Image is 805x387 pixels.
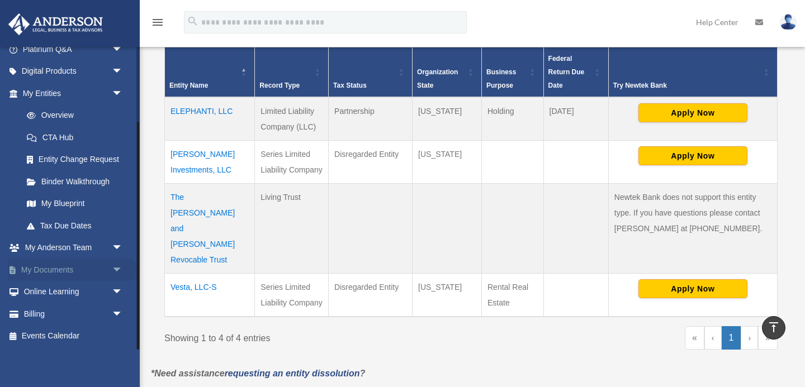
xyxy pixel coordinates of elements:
[8,281,140,303] a: Online Learningarrow_drop_down
[112,60,134,83] span: arrow_drop_down
[741,326,758,350] a: Next
[543,97,608,141] td: [DATE]
[333,82,367,89] span: Tax Status
[762,316,785,340] a: vertical_align_top
[112,237,134,260] span: arrow_drop_down
[8,82,134,104] a: My Entitiesarrow_drop_down
[112,82,134,105] span: arrow_drop_down
[151,20,164,29] a: menu
[638,146,747,165] button: Apply Now
[413,47,482,97] th: Organization State: Activate to sort
[704,326,722,350] a: Previous
[16,214,134,237] a: Tax Due Dates
[165,47,255,97] th: Entity Name: Activate to invert sorting
[482,47,544,97] th: Business Purpose: Activate to sort
[255,140,329,183] td: Series Limited Liability Company
[8,259,140,281] a: My Documentsarrow_drop_down
[8,303,140,325] a: Billingarrow_drop_down
[169,82,208,89] span: Entity Name
[413,273,482,317] td: [US_STATE]
[165,97,255,141] td: ELEPHANTI, LLC
[255,273,329,317] td: Series Limited Liability Company
[16,126,134,149] a: CTA Hub
[548,55,585,89] span: Federal Return Due Date
[255,47,329,97] th: Record Type: Activate to sort
[638,103,747,122] button: Apply Now
[151,369,365,378] em: *Need assistance ?
[112,281,134,304] span: arrow_drop_down
[112,38,134,61] span: arrow_drop_down
[608,183,777,273] td: Newtek Bank does not support this entity type. If you have questions please contact [PERSON_NAME]...
[16,149,134,171] a: Entity Change Request
[151,16,164,29] i: menu
[187,15,199,27] i: search
[329,47,413,97] th: Tax Status: Activate to sort
[722,326,741,350] a: 1
[112,259,134,281] span: arrow_drop_down
[8,325,140,347] a: Events Calendar
[758,326,778,350] a: Last
[255,183,329,273] td: Living Trust
[5,13,106,35] img: Anderson Advisors Platinum Portal
[486,68,516,89] span: Business Purpose
[543,47,608,97] th: Federal Return Due Date: Activate to sort
[8,60,140,83] a: Digital Productsarrow_drop_down
[613,79,760,92] div: Try Newtek Bank
[16,193,134,215] a: My Blueprint
[685,326,704,350] a: First
[413,97,482,141] td: [US_STATE]
[8,237,140,259] a: My Anderson Teamarrow_drop_down
[329,140,413,183] td: Disregarded Entity
[608,47,777,97] th: Try Newtek Bank : Activate to sort
[165,273,255,317] td: Vesta, LLC-S
[413,140,482,183] td: [US_STATE]
[638,279,747,298] button: Apply Now
[225,369,360,378] a: requesting an entity dissolution
[164,326,463,346] div: Showing 1 to 4 of 4 entries
[165,183,255,273] td: The [PERSON_NAME] and [PERSON_NAME] Revocable Trust
[255,97,329,141] td: Limited Liability Company (LLC)
[16,170,134,193] a: Binder Walkthrough
[417,68,458,89] span: Organization State
[780,14,797,30] img: User Pic
[329,97,413,141] td: Partnership
[112,303,134,326] span: arrow_drop_down
[259,82,300,89] span: Record Type
[165,140,255,183] td: [PERSON_NAME] Investments, LLC
[329,273,413,317] td: Disregarded Entity
[482,97,544,141] td: Holding
[8,38,140,60] a: Platinum Q&Aarrow_drop_down
[16,104,129,127] a: Overview
[482,273,544,317] td: Rental Real Estate
[767,321,780,334] i: vertical_align_top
